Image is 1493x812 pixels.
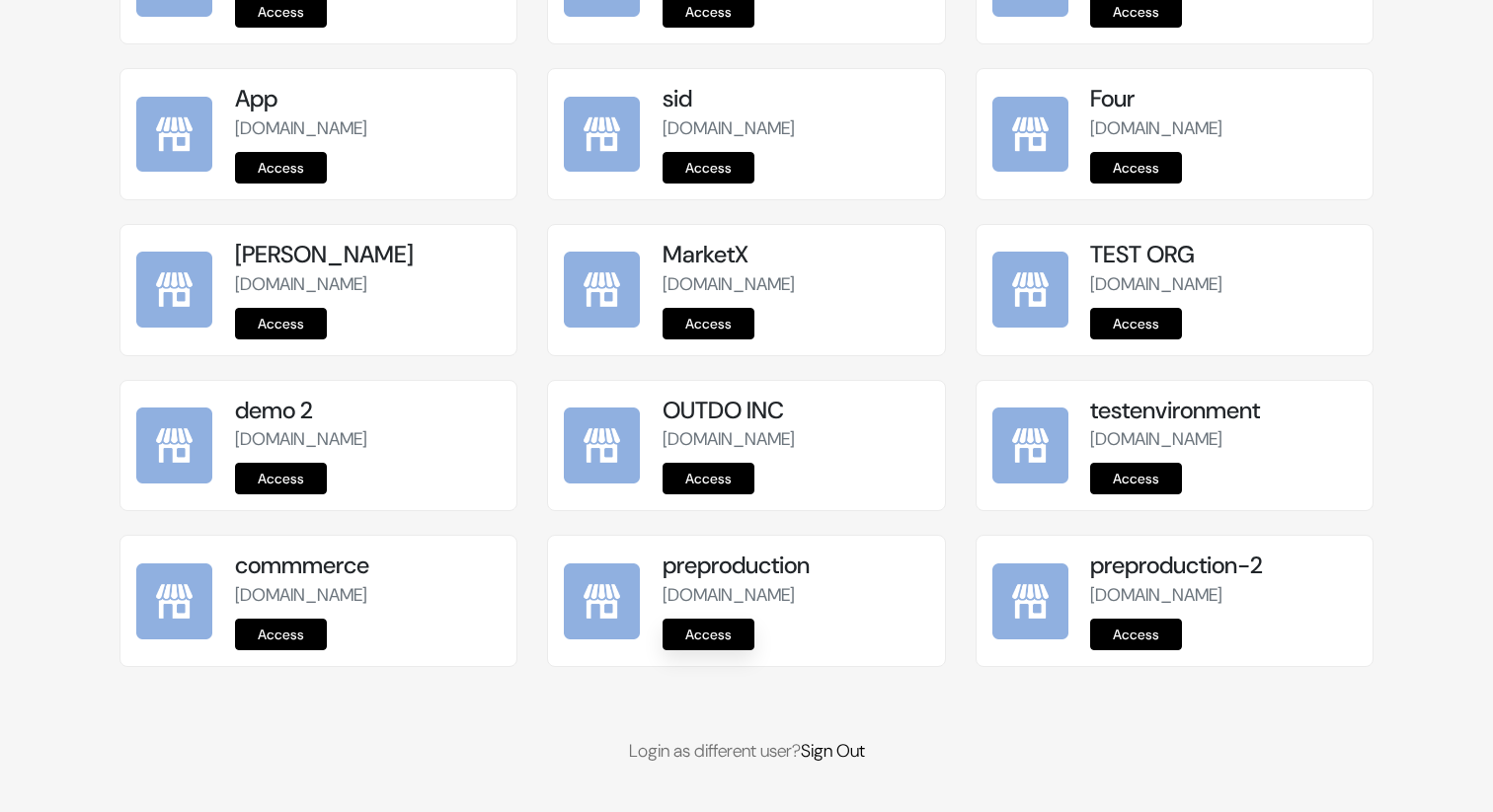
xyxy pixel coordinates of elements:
[136,97,212,173] img: App
[1090,552,1356,580] h5: preproduction-2
[235,308,327,339] a: Access
[663,619,754,650] a: Access
[136,252,212,328] img: kamal Da
[1090,582,1356,609] p: [DOMAIN_NAME]
[1090,397,1356,425] h5: testenvironment
[663,463,754,494] a: Access
[564,407,640,483] img: OUTDO INC
[119,738,1374,765] p: Login as different user?
[1090,426,1356,453] p: [DOMAIN_NAME]
[663,426,928,453] p: [DOMAIN_NAME]
[235,426,501,453] p: [DOMAIN_NAME]
[663,241,928,269] h5: MarketX
[663,582,928,609] p: [DOMAIN_NAME]
[663,552,928,580] h5: preproduction
[235,463,327,494] a: Access
[235,552,501,580] h5: commmerce
[663,85,928,113] h5: sid
[1090,115,1356,142] p: [DOMAIN_NAME]
[564,252,640,328] img: MarketX
[801,739,865,763] a: Sign Out
[235,85,501,113] h5: App
[1090,85,1356,113] h5: Four
[1090,271,1356,298] p: [DOMAIN_NAME]
[564,563,640,639] img: preproduction
[136,563,212,639] img: commmerce
[992,563,1068,639] img: preproduction-2
[1090,241,1356,269] h5: TEST ORG
[663,308,754,339] a: Access
[663,115,928,142] p: [DOMAIN_NAME]
[1090,619,1182,650] a: Access
[235,271,501,298] p: [DOMAIN_NAME]
[1090,308,1182,339] a: Access
[235,582,501,609] p: [DOMAIN_NAME]
[663,271,928,298] p: [DOMAIN_NAME]
[235,619,327,650] a: Access
[992,97,1068,173] img: Four
[663,152,754,184] a: Access
[1090,463,1182,494] a: Access
[235,397,501,425] h5: demo 2
[992,252,1068,328] img: TEST ORG
[136,407,212,483] img: demo 2
[1090,152,1182,184] a: Access
[992,407,1068,483] img: testenvironment
[235,241,501,269] h5: [PERSON_NAME]
[235,115,501,142] p: [DOMAIN_NAME]
[235,152,327,184] a: Access
[564,97,640,173] img: sid
[663,397,928,425] h5: OUTDO INC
